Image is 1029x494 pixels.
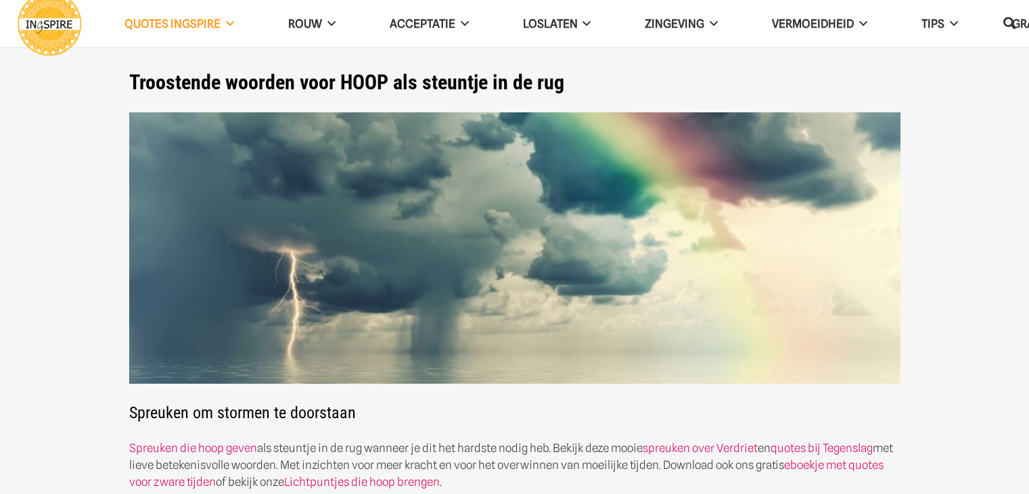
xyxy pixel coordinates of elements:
[129,112,900,384] img: Spreuken van Ingspire die een steuntje in de rug geven wanneer je dit het hardste nodig heb
[129,440,900,491] p: als steuntje in de rug wanneer je dit het hardste nodig heb. Bekijk deze mooie en met lieve betek...
[745,7,894,41] a: VERMOEIDHEID
[618,7,745,41] a: Zingeving
[284,475,440,489] a: Lichtpuntjes die hoop brengen
[645,17,704,30] span: Zingeving
[771,441,873,455] a: quotes bij Tegenslag
[261,7,363,41] a: ROUW
[894,7,985,41] a: TIPS
[129,441,257,455] a: Spreuken die hoop geven
[996,7,1023,40] a: Zoeken
[124,17,221,30] span: QUOTES INGSPIRE
[496,7,618,41] a: Loslaten
[129,458,884,489] a: eboekje met quotes voor zware tijden
[643,441,758,455] a: spreuken over Verdriet
[390,17,455,30] span: Acceptatie
[288,17,322,30] span: ROUW
[921,17,944,30] span: TIPS
[772,17,854,30] span: VERMOEIDHEID
[523,17,578,30] span: Loslaten
[129,70,900,95] h1: Troostende woorden voor HOOP als steuntje in de rug
[363,7,496,41] a: Acceptatie
[129,112,900,423] h2: Spreuken om stormen te doorstaan
[97,7,261,41] a: QUOTES INGSPIRE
